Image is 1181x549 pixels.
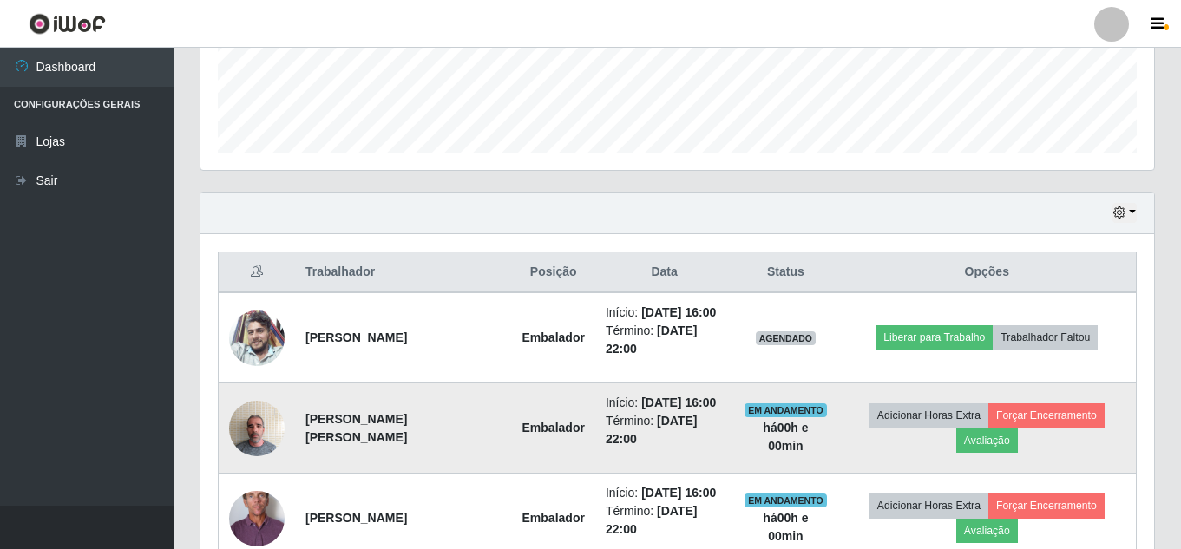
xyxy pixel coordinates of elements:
[606,394,723,412] li: Início:
[733,252,837,293] th: Status
[29,13,106,35] img: CoreUI Logo
[522,511,585,525] strong: Embalador
[956,428,1018,453] button: Avaliação
[522,330,585,344] strong: Embalador
[305,330,407,344] strong: [PERSON_NAME]
[305,412,407,444] strong: [PERSON_NAME] [PERSON_NAME]
[641,486,716,500] time: [DATE] 16:00
[869,493,988,518] button: Adicionar Horas Extra
[229,310,285,366] img: 1646132801088.jpeg
[606,412,723,448] li: Término:
[641,395,716,409] time: [DATE] 16:00
[838,252,1137,293] th: Opções
[745,403,827,417] span: EM ANDAMENTO
[993,325,1098,350] button: Trabalhador Faltou
[763,511,808,543] strong: há 00 h e 00 min
[756,331,817,345] span: AGENDADO
[745,493,827,507] span: EM ANDAMENTO
[305,511,407,525] strong: [PERSON_NAME]
[876,325,993,350] button: Liberar para Trabalho
[763,421,808,453] strong: há 00 h e 00 min
[606,322,723,358] li: Término:
[606,484,723,502] li: Início:
[956,519,1018,543] button: Avaliação
[595,252,733,293] th: Data
[988,403,1105,428] button: Forçar Encerramento
[512,252,595,293] th: Posição
[229,391,285,465] img: 1707417653840.jpeg
[522,421,585,435] strong: Embalador
[606,502,723,539] li: Término:
[295,252,512,293] th: Trabalhador
[641,305,716,319] time: [DATE] 16:00
[606,304,723,322] li: Início:
[869,403,988,428] button: Adicionar Horas Extra
[988,493,1105,518] button: Forçar Encerramento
